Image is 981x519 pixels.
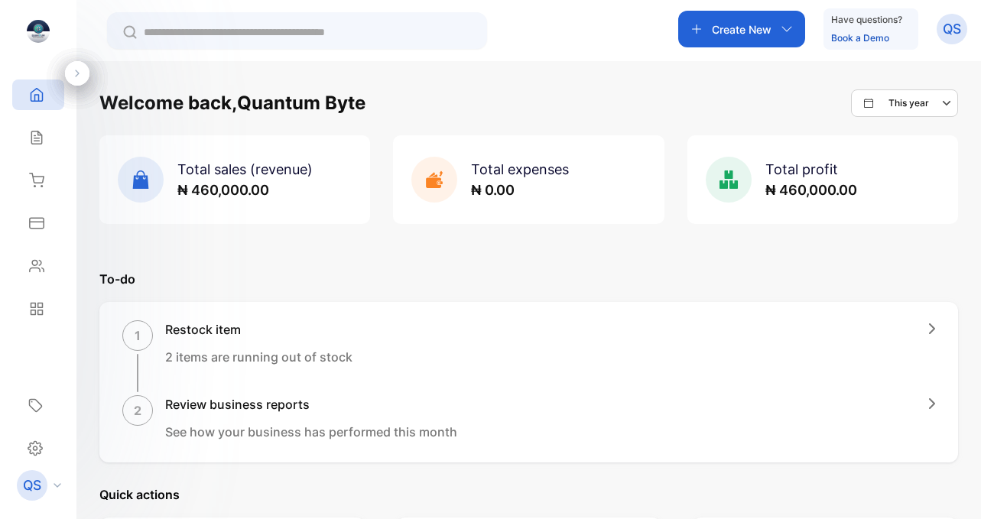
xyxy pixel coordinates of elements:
p: Have questions? [831,12,902,28]
span: Total expenses [471,161,569,177]
button: This year [851,89,958,117]
p: QS [23,475,41,495]
h1: Welcome back, Quantum Byte [99,89,365,117]
span: ₦ 460,000.00 [765,182,857,198]
button: QS [937,11,967,47]
span: Total sales (revenue) [177,161,313,177]
p: This year [888,96,929,110]
iframe: LiveChat chat widget [917,455,981,519]
p: 2 items are running out of stock [165,348,352,366]
img: logo [27,20,50,43]
p: QS [943,19,961,39]
p: Create New [712,21,771,37]
h1: Review business reports [165,395,457,414]
p: 2 [134,401,141,420]
p: 1 [135,326,141,345]
a: Book a Demo [831,32,889,44]
span: Total profit [765,161,838,177]
span: ₦ 460,000.00 [177,182,269,198]
p: To-do [99,270,958,288]
p: See how your business has performed this month [165,423,457,441]
h1: Restock item [165,320,352,339]
p: Quick actions [99,485,958,504]
button: Create New [678,11,805,47]
span: ₦ 0.00 [471,182,515,198]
